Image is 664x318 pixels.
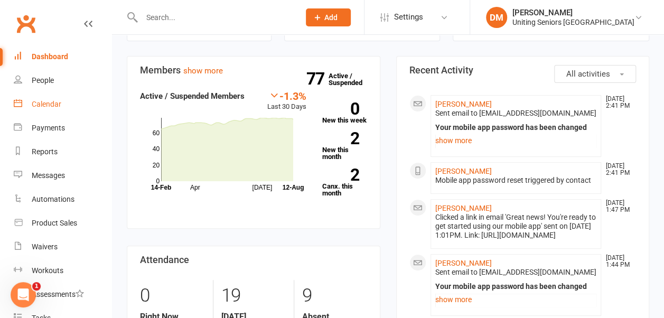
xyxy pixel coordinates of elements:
[32,195,74,203] div: Automations
[409,65,637,76] h3: Recent Activity
[14,116,111,140] a: Payments
[138,10,292,25] input: Search...
[14,211,111,235] a: Product Sales
[14,283,111,306] a: Assessments
[435,167,492,175] a: [PERSON_NAME]
[14,259,111,283] a: Workouts
[435,282,597,291] div: Your mobile app password has been changed
[486,7,507,28] div: DM
[140,280,205,312] div: 0
[512,17,634,27] div: Uniting Seniors [GEOGRAPHIC_DATA]
[32,219,77,227] div: Product Sales
[14,164,111,188] a: Messages
[435,268,596,276] span: Sent email to [EMAIL_ADDRESS][DOMAIN_NAME]
[554,65,636,83] button: All activities
[302,280,367,312] div: 9
[267,90,306,101] div: -1.3%
[329,64,375,94] a: 77Active / Suspended
[601,255,635,268] time: [DATE] 1:44 PM
[306,71,329,87] strong: 77
[435,204,492,212] a: [PERSON_NAME]
[435,123,597,132] div: Your mobile app password has been changed
[32,290,84,298] div: Assessments
[32,242,58,251] div: Waivers
[435,100,492,108] a: [PERSON_NAME]
[14,92,111,116] a: Calendar
[32,282,41,291] span: 1
[566,69,610,79] span: All activities
[221,280,286,312] div: 19
[32,76,54,85] div: People
[14,140,111,164] a: Reports
[32,147,58,156] div: Reports
[11,282,36,307] iframe: Intercom live chat
[435,213,597,240] div: Clicked a link in email 'Great news! You're ready to get started using our mobile app' sent on [D...
[306,8,351,26] button: Add
[140,91,245,101] strong: Active / Suspended Members
[435,133,597,148] a: show more
[322,169,367,197] a: 2Canx. this month
[140,65,367,76] h3: Members
[322,101,359,117] strong: 0
[14,69,111,92] a: People
[32,171,65,180] div: Messages
[435,292,597,307] a: show more
[13,11,39,37] a: Clubworx
[267,90,306,113] div: Last 30 Days
[435,176,597,185] div: Mobile app password reset triggered by contact
[435,259,492,267] a: [PERSON_NAME]
[183,66,223,76] a: show more
[394,5,423,29] span: Settings
[32,266,63,275] div: Workouts
[512,8,634,17] div: [PERSON_NAME]
[324,13,338,22] span: Add
[32,124,65,132] div: Payments
[140,255,367,265] h3: Attendance
[14,188,111,211] a: Automations
[601,96,635,109] time: [DATE] 2:41 PM
[32,52,68,61] div: Dashboard
[322,130,359,146] strong: 2
[322,167,359,183] strong: 2
[322,132,367,160] a: 2New this month
[14,235,111,259] a: Waivers
[601,200,635,213] time: [DATE] 1:47 PM
[14,45,111,69] a: Dashboard
[601,163,635,176] time: [DATE] 2:41 PM
[435,109,596,117] span: Sent email to [EMAIL_ADDRESS][DOMAIN_NAME]
[322,102,367,124] a: 0New this week
[32,100,61,108] div: Calendar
